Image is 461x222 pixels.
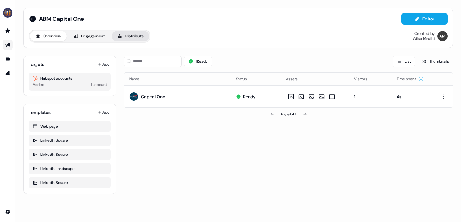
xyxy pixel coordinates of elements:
div: 1 [354,93,386,100]
button: Engagement [68,31,110,41]
button: Distribute [112,31,149,41]
div: Templates [29,109,51,115]
button: Editor [401,13,448,25]
button: Visitors [354,73,375,85]
button: List [393,56,415,67]
div: 1 account [91,82,107,88]
div: Web page [33,123,107,130]
div: LinkedIn Landscape [33,165,107,172]
button: Status [236,73,255,85]
button: Add [97,108,111,117]
span: ABM Capital One [39,15,84,23]
div: Page 1 of 1 [281,111,296,117]
div: Added [33,82,44,88]
a: Editor [401,16,448,23]
div: LinkedIn Square [33,179,107,186]
div: Hubspot accounts [33,75,107,82]
a: Go to outbound experience [3,40,13,50]
div: Ready [243,93,255,100]
div: Capital One [141,93,165,100]
a: Go to attribution [3,68,13,78]
img: Ailsa [437,31,448,41]
div: Ailsa Mraihi [413,36,435,41]
div: Targets [29,61,44,67]
button: Name [129,73,147,85]
a: Go to templates [3,54,13,64]
a: Go to integrations [3,207,13,217]
div: Created by [414,31,435,36]
button: 1Ready [184,56,212,67]
button: Add [97,60,111,69]
th: Assets [281,73,349,85]
button: Time spent [397,73,424,85]
div: LinkedIn Square [33,137,107,144]
a: Go to prospects [3,26,13,36]
button: Thumbnails [417,56,453,67]
button: Overview [30,31,67,41]
div: 4s [397,93,428,100]
div: LinkedIn Square [33,151,107,158]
